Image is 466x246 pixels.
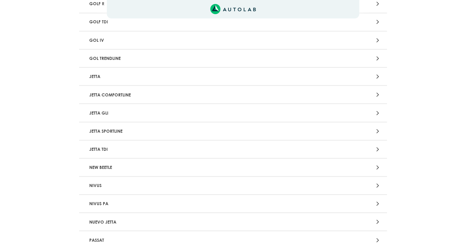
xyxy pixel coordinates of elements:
p: PASSAT [87,234,279,245]
p: NEW BEETLE [87,162,279,173]
p: NIVUS [87,180,279,191]
p: GOL IV [87,34,279,46]
p: JETTA GLI [87,107,279,118]
p: JETTA COMFORTLINE [87,89,279,100]
p: GOL TRENDLINE [87,53,279,64]
p: NUEVO JETTA [87,216,279,227]
p: NIVUS PA [87,198,279,209]
p: JETTA [87,71,279,82]
p: JETTA TDI [87,143,279,155]
p: GOLF TDI [87,16,279,28]
p: JETTA SPORTLINE [87,125,279,137]
a: Link al sitio de autolab [210,6,256,12]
